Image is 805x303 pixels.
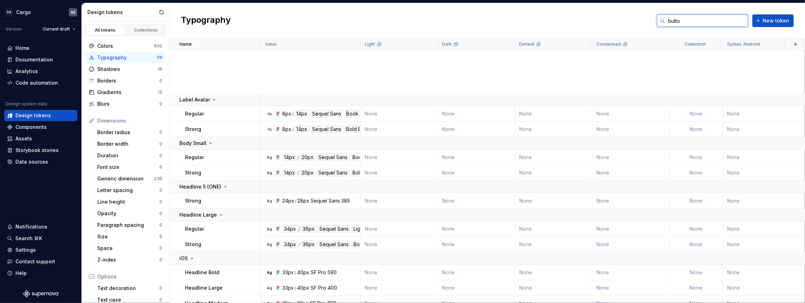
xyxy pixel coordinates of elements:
div: Border width [97,140,159,147]
div: Sequel Sans [317,169,349,177]
td: None [592,265,669,280]
div: Space [97,245,159,252]
div: 34px [282,241,298,248]
p: Headline Large [179,211,217,218]
div: Storybook stories [15,147,59,154]
div: / [298,225,300,233]
div: Notifications [15,223,47,230]
a: Generic dimension238 [94,173,165,184]
div: Line height [97,198,159,205]
td: None [438,165,515,180]
div: / [292,110,294,118]
td: None [592,165,669,180]
a: Text decoration0 [94,283,165,294]
a: Documentation [4,54,77,65]
div: Design tokens [87,9,157,16]
div: AE [71,9,75,15]
div: SF Pro [311,284,326,291]
div: Letter spacing [97,187,159,194]
div: 16 [158,66,162,72]
div: Font size [97,164,159,171]
div: Cargo [16,9,31,16]
td: None [515,280,592,296]
div: Design system data [6,101,47,107]
a: Borders0 [86,75,165,86]
td: None [592,221,669,237]
div: Ag [267,170,272,176]
div: Sequel Sans [310,125,343,133]
div: Sequel Sans [311,197,340,204]
td: None [669,150,723,165]
td: None [361,237,438,252]
p: Light [365,41,375,47]
td: None [592,237,669,252]
div: Bold Head [352,241,380,248]
div: / [297,169,299,177]
td: None [515,193,592,209]
div: 33px [282,269,294,276]
div: Ag [267,198,272,204]
td: None [438,150,515,165]
div: 385 [341,197,350,204]
button: Contact support [4,256,77,267]
div: 28px [297,197,309,204]
p: Collection [685,41,706,47]
span: New token [763,17,789,24]
td: None [592,121,669,137]
td: None [515,165,592,180]
a: Data sources [4,156,77,167]
div: Ag [267,126,272,132]
p: Body Small [179,140,206,147]
p: Headline Bold [185,269,219,276]
div: 0 [159,199,162,205]
div: 0 [159,211,162,216]
a: Colors500 [86,40,165,52]
td: None [438,121,515,137]
td: None [515,265,592,280]
div: Shadows [97,66,158,73]
div: Colors [97,42,154,50]
div: Contact support [15,258,55,265]
p: Name [179,41,192,47]
div: Code automation [15,79,58,86]
div: 24px [282,197,294,204]
div: 0 [159,78,162,84]
div: Ag [267,111,272,117]
div: Ag [267,270,272,275]
p: Dark [442,41,452,47]
div: 0 [159,141,162,147]
div: Design tokens [15,112,51,119]
div: / [297,153,299,161]
div: Gradients [97,89,158,96]
div: Paragraph spacing [97,222,159,229]
div: Sequel Sans [317,153,349,161]
a: Duration0 [94,150,165,161]
td: None [438,193,515,209]
div: / [295,284,296,291]
div: 40px [297,284,309,291]
p: Strong [185,197,201,204]
td: None [438,265,515,280]
td: None [361,265,438,280]
a: Components [4,121,77,133]
a: Border radius0 [94,127,165,138]
div: All tokens [88,27,123,33]
td: None [515,121,592,137]
span: Current draft [43,26,70,32]
div: 0 [159,234,162,239]
p: Regular [185,154,204,161]
td: None [669,237,723,252]
p: Strong [185,241,201,248]
td: None [669,165,723,180]
div: 36px [301,225,316,233]
a: Border width0 [94,138,165,150]
a: Opacity0 [94,208,165,219]
div: 590 [328,269,337,276]
div: Ag [267,154,272,160]
div: Help [15,270,27,277]
button: Notifications [4,221,77,232]
div: Dimensions [97,117,162,124]
a: Assets [4,133,77,144]
p: Syntax: Android [727,41,760,47]
a: Line height0 [94,196,165,208]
